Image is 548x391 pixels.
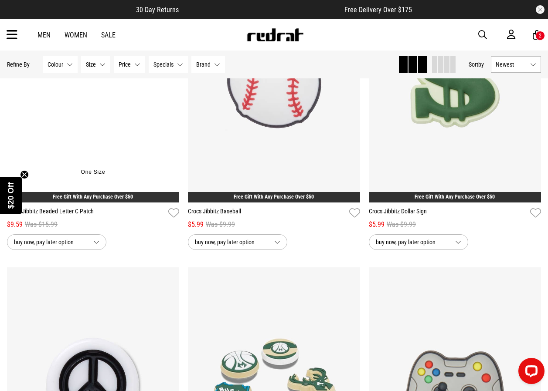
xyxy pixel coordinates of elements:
span: Was $9.99 [206,219,235,230]
button: Newest [491,56,541,73]
button: buy now, pay later option [188,234,287,250]
span: $9.59 [7,219,23,230]
button: Price [114,56,145,73]
span: buy now, pay later option [195,237,267,247]
button: Sortby [469,59,484,70]
a: 2 [533,30,541,40]
button: Size [81,56,110,73]
button: One Size [75,165,112,180]
button: buy now, pay later option [7,234,106,250]
span: Was $15.99 [25,219,58,230]
iframe: Customer reviews powered by Trustpilot [196,5,327,14]
button: buy now, pay later option [369,234,468,250]
a: Sale [101,31,116,39]
span: Price [119,61,131,68]
p: Refine By [7,61,30,68]
span: $5.99 [188,219,204,230]
span: Free Delivery Over $175 [344,6,412,14]
a: Free Gift With Any Purchase Over $50 [415,194,495,200]
span: Was $9.99 [387,219,416,230]
iframe: LiveChat chat widget [511,354,548,391]
a: Crocs Jibbitz Baseball [188,207,346,219]
span: Colour [48,61,63,68]
span: Newest [496,61,527,68]
span: buy now, pay later option [376,237,448,247]
button: Brand [191,56,225,73]
a: Men [37,31,51,39]
span: $20 Off [7,182,15,209]
button: Specials [149,56,188,73]
a: Crocs Jibbitz Dollar Sign [369,207,527,219]
span: Size [86,61,96,68]
img: Redrat logo [246,28,304,41]
span: Specials [153,61,174,68]
a: Free Gift With Any Purchase Over $50 [234,194,314,200]
span: 30 Day Returns [136,6,179,14]
span: by [478,61,484,68]
a: Free Gift With Any Purchase Over $50 [53,194,133,200]
button: Close teaser [20,170,29,179]
div: 2 [539,33,541,39]
span: $5.99 [369,219,385,230]
a: Crocs Jibbitz Beaded Letter C Patch [7,207,165,219]
span: Brand [196,61,211,68]
span: buy now, pay later option [14,237,86,247]
a: Women [65,31,87,39]
button: Colour [43,56,78,73]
